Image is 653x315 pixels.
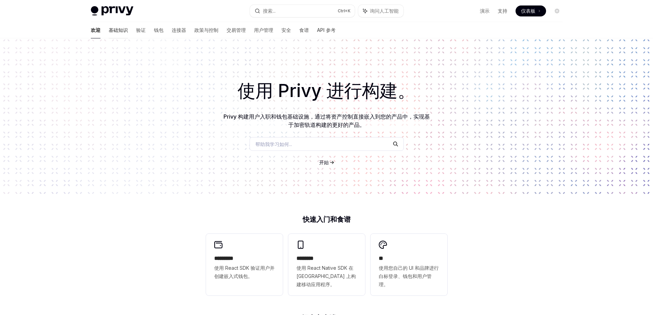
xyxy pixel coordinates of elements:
[91,6,133,16] img: 灯光标志
[338,8,345,13] font: Ctrl
[319,159,329,165] font: 开始
[254,22,273,38] a: 用户管理
[345,8,351,13] font: +K
[317,27,336,33] font: API 参考
[379,265,439,287] font: 使用您自己的 UI 和品牌进行白标登录、钱包和用户管理。
[255,141,292,147] font: 帮助我学习如何...
[227,22,246,38] a: 交易管理
[136,27,146,33] font: 验证
[281,22,291,38] a: 安全
[172,22,186,38] a: 连接器
[194,22,218,38] a: 政策与控制
[223,113,430,128] font: Privy 构建用户入职和钱包基础设施，通过将资产控制直接嵌入到您的产品中，实现基于加密轨道构建的更好的产品。
[154,22,164,38] a: 钱包
[371,234,447,295] a: **使用您自己的 UI 和品牌进行白标登录、钱包和用户管理。
[214,265,275,279] font: 使用 React SDK 验证用户并创建嵌入式钱包。
[238,80,415,101] font: 使用 Privy 进行构建。
[281,27,291,33] font: 安全
[552,5,563,16] button: 切换暗模式
[136,22,146,38] a: 验证
[303,215,351,223] font: 快速入门和食谱
[319,159,329,166] a: 开始
[109,22,128,38] a: 基础知识
[227,27,246,33] font: 交易管理
[91,27,100,33] font: 欢迎
[516,5,546,16] a: 仪表板
[263,8,276,14] font: 搜索...
[358,5,403,17] button: 询问人工智能
[317,22,336,38] a: API 参考
[250,5,355,17] button: 搜索...Ctrl+K
[480,8,489,14] a: 演示
[288,234,365,295] a: **** ***使用 React Native SDK 在 [GEOGRAPHIC_DATA] 上构建移动应用程序。
[297,265,356,287] font: 使用 React Native SDK 在 [GEOGRAPHIC_DATA] 上构建移动应用程序。
[299,27,309,33] font: 食谱
[521,8,535,14] font: 仪表板
[154,27,164,33] font: 钱包
[299,22,309,38] a: 食谱
[254,27,273,33] font: 用户管理
[370,8,399,14] font: 询问人工智能
[498,8,507,14] a: 支持
[172,27,186,33] font: 连接器
[109,27,128,33] font: 基础知识
[91,22,100,38] a: 欢迎
[194,27,218,33] font: 政策与控制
